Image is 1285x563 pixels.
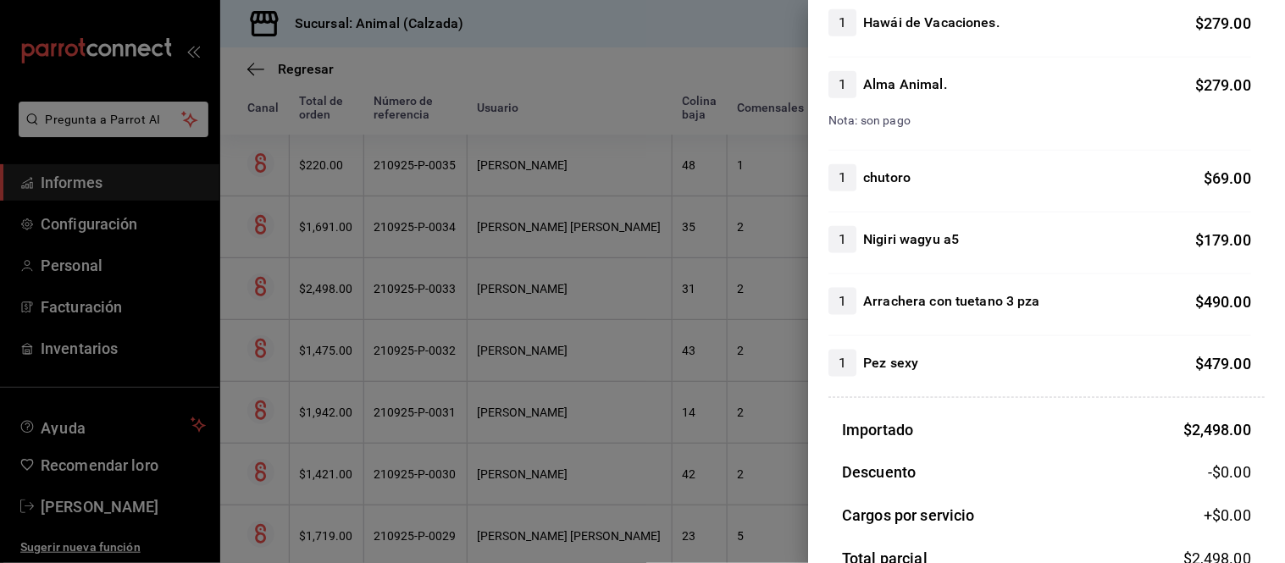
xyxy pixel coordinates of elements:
[839,293,846,309] font: 1
[1195,293,1204,311] font: $
[1208,464,1251,482] font: -$0.00
[842,421,913,439] font: Importado
[1195,76,1204,94] font: $
[839,169,846,185] font: 1
[1204,169,1212,187] font: $
[1204,355,1251,373] font: 479.00
[1183,421,1192,439] font: $
[863,293,1040,309] font: Arrachera con tuetano 3 pza
[1204,14,1251,32] font: 279.00
[842,507,975,525] font: Cargos por servicio
[1195,14,1204,32] font: $
[1195,231,1204,249] font: $
[839,14,846,30] font: 1
[1195,355,1204,373] font: $
[863,14,1000,30] font: Hawái de Vacaciones.
[863,76,947,92] font: Alma Animal.
[863,169,911,185] font: chutoro
[828,113,911,127] font: Nota: son pago
[1204,231,1251,249] font: 179.00
[1204,76,1251,94] font: 279.00
[1204,293,1251,311] font: 490.00
[1212,169,1251,187] font: 69.00
[863,231,959,247] font: Nigiri wagyu a5
[839,231,846,247] font: 1
[1192,421,1251,439] font: 2,498.00
[839,355,846,371] font: 1
[1221,507,1251,525] font: 0.00
[1204,507,1221,525] font: +$
[863,355,918,371] font: Pez sexy
[842,464,916,482] font: Descuento
[839,76,846,92] font: 1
